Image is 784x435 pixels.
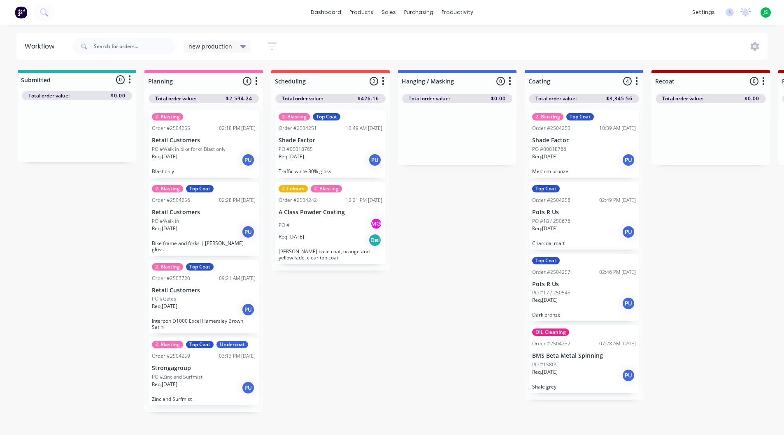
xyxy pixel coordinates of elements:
[152,303,177,310] p: Req. [DATE]
[529,182,639,250] div: Top CoatOrder #250425802:49 PM [DATE]Pots R UsPO #18 / 250676Req.[DATE]PUCharcoal matt
[188,42,232,51] span: new production
[279,153,304,160] p: Req. [DATE]
[279,185,308,192] div: 2-Colours
[529,110,639,178] div: 2. BlastingTop CoatOrder #250425010:39 AM [DATE]Shade FactorPO #00018766Req.[DATE]PUMedium bronze
[279,125,317,132] div: Order #2504251
[535,95,577,102] span: Total order value:
[532,268,570,276] div: Order #2504257
[279,222,290,229] p: PO #
[152,225,177,232] p: Req. [DATE]
[279,248,382,261] p: [PERSON_NAME] base coat, orange and yellow fade, clear top coat
[152,168,256,174] p: Blast only
[532,289,570,296] p: PO #17 / 250545
[532,113,563,120] div: 2. Blasting
[599,340,636,347] div: 07:28 AM [DATE]
[622,297,635,310] div: PU
[532,368,558,376] p: Req. [DATE]
[599,125,636,132] div: 10:39 AM [DATE]
[152,396,256,402] p: Zinc and Surfmist
[532,146,566,153] p: PO #00018766
[532,209,636,216] p: Pots R Us
[532,340,570,347] div: Order #2504232
[532,312,636,318] p: Dark bronze
[152,153,177,160] p: Req. [DATE]
[763,9,768,16] span: JS
[279,137,382,144] p: Shade Factor
[532,352,636,359] p: BMS Beta Metal Spinning
[219,352,256,360] div: 03:13 PM [DATE]
[242,381,255,394] div: PU
[313,113,340,120] div: Top Coat
[152,318,256,330] p: Interpon D1000 Excel Hamersley Brown Satin
[532,257,560,264] div: Top Coat
[219,275,256,282] div: 09:21 AM [DATE]
[152,365,256,372] p: Strongagroup
[532,153,558,160] p: Req. [DATE]
[532,361,558,368] p: PO #15809
[216,341,248,348] div: Undercoat
[155,95,196,102] span: Total order value:
[662,95,703,102] span: Total order value:
[149,338,259,405] div: 2. BlastingTop CoatUndercoatOrder #250425903:13 PM [DATE]StrongagroupPO #Zinc and SurfmistReq.[DA...
[279,209,382,216] p: A Class Powder Coating
[226,95,252,102] span: $2,594.24
[532,384,636,390] p: Shale grey
[275,110,386,178] div: 2. BlastingTop CoatOrder #250425110:49 AM [DATE]Shade FactorPO #00018765Req.[DATE]PUTraffic white...
[346,197,382,204] div: 12:21 PM [DATE]
[111,92,126,99] span: $0.00
[152,275,190,282] div: Order #2503720
[149,260,259,334] div: 2. BlastingTop CoatOrder #250372009:21 AM [DATE]Retail CustomersPO #GatesReq.[DATE]PUInterpon D10...
[307,6,345,19] a: dashboard
[15,6,27,19] img: Factory
[186,341,214,348] div: Top Coat
[529,254,639,322] div: Top CoatOrder #250425702:46 PM [DATE]Pots R UsPO #17 / 250545Req.[DATE]PUDark bronze
[400,6,437,19] div: purchasing
[152,113,183,120] div: 2. Blasting
[345,6,377,19] div: products
[25,42,58,51] div: Workflow
[437,6,477,19] div: productivity
[491,95,506,102] span: $0.00
[622,225,635,238] div: PU
[219,125,256,132] div: 02:18 PM [DATE]
[606,95,633,102] span: $3,345.56
[186,263,214,271] div: Top Coat
[242,303,255,316] div: PU
[152,137,256,144] p: Retail Customers
[152,287,256,294] p: Retail Customers
[186,185,214,192] div: Top Coat
[94,38,175,55] input: Search for orders...
[529,325,639,393] div: OIL CleaningOrder #250423207:28 AM [DATE]BMS Beta Metal SpinningPO #15809Req.[DATE]PUShale grey
[532,137,636,144] p: Shade Factor
[566,113,594,120] div: Top Coat
[282,95,323,102] span: Total order value:
[532,281,636,288] p: Pots R Us
[622,153,635,167] div: PU
[532,225,558,232] p: Req. [DATE]
[377,6,400,19] div: sales
[368,153,382,167] div: PU
[622,369,635,382] div: PU
[28,92,70,99] span: Total order value:
[279,233,304,241] p: Req. [DATE]
[279,113,310,120] div: 2. Blasting
[346,125,382,132] div: 10:49 AM [DATE]
[599,197,636,204] div: 02:49 PM [DATE]
[149,182,259,256] div: 2. BlastingTop CoatOrder #250425602:28 PM [DATE]Retail CustomersPO #Walk inReq.[DATE]PUBike frame...
[242,225,255,238] div: PU
[370,217,382,230] div: MG
[152,125,190,132] div: Order #2504255
[744,95,759,102] span: $0.00
[279,168,382,174] p: Traffic white 30% gloss
[152,295,176,303] p: PO #Gates
[152,197,190,204] div: Order #2504256
[152,352,190,360] div: Order #2504259
[152,217,179,225] p: PO #Walk in
[279,197,317,204] div: Order #2504242
[532,296,558,304] p: Req. [DATE]
[532,217,570,225] p: PO #18 / 250676
[532,168,636,174] p: Medium bronze
[152,209,256,216] p: Retail Customers
[152,381,177,388] p: Req. [DATE]
[532,240,636,246] p: Charcoal matt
